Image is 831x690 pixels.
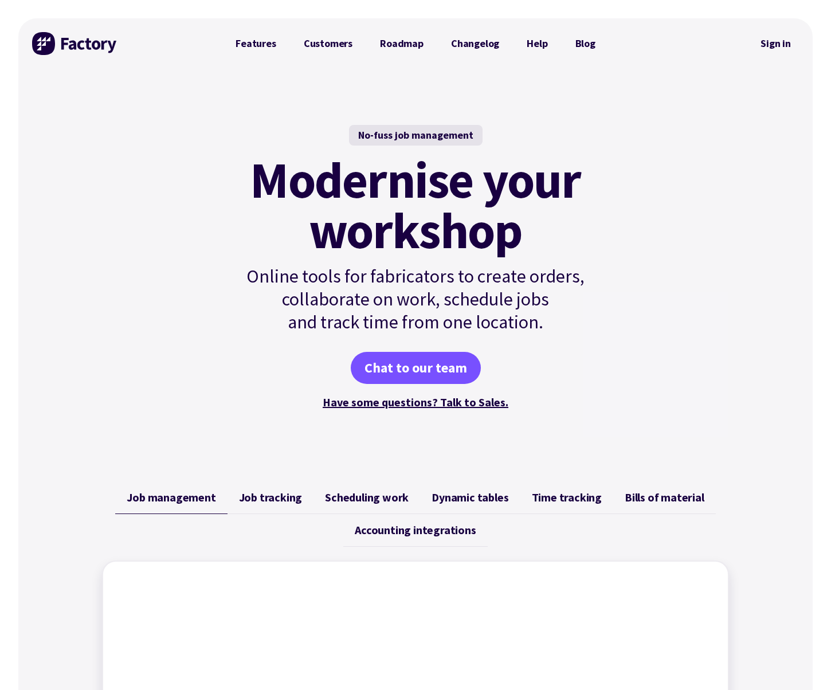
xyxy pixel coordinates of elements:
a: Features [222,32,290,55]
span: Time tracking [532,491,602,504]
img: Factory [32,32,118,55]
nav: Primary Navigation [222,32,609,55]
a: Customers [290,32,366,55]
a: Chat to our team [351,352,481,384]
iframe: Chat Widget [640,566,831,690]
p: Online tools for fabricators to create orders, collaborate on work, schedule jobs and track time ... [222,265,609,334]
a: Sign in [752,30,799,57]
span: Dynamic tables [432,491,508,504]
a: Blog [562,32,609,55]
mark: Modernise your workshop [250,155,581,256]
div: No-fuss job management [349,125,483,146]
span: Job tracking [239,491,303,504]
span: Accounting integrations [355,523,476,537]
a: Changelog [437,32,513,55]
span: Bills of material [625,491,704,504]
a: Help [513,32,561,55]
nav: Secondary Navigation [752,30,799,57]
span: Job management [127,491,215,504]
a: Roadmap [366,32,437,55]
a: Have some questions? Talk to Sales. [323,395,508,409]
span: Scheduling work [325,491,409,504]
